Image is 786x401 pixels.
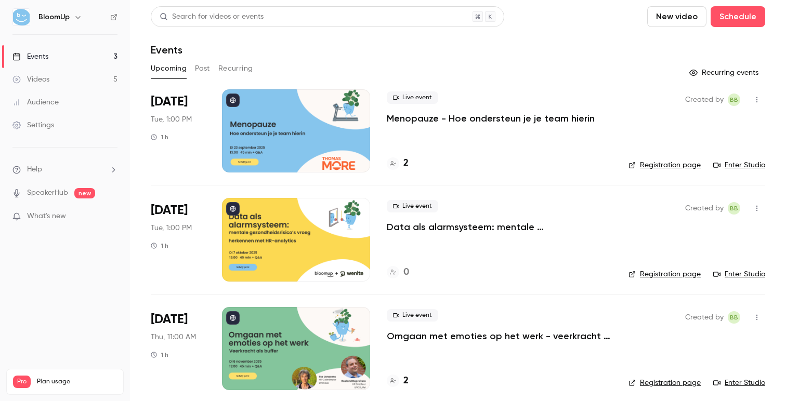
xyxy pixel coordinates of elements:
h6: BloomUp [38,12,70,22]
a: Registration page [628,269,701,279]
span: Created by [685,93,724,106]
div: Oct 7 Tue, 1:00 PM (Europe/Brussels) [151,198,205,281]
h4: 2 [403,374,409,388]
a: SpeakerHub [27,188,68,198]
h4: 2 [403,156,409,170]
span: Pro [13,376,31,388]
span: Live event [387,91,438,104]
span: new [74,188,95,198]
a: Enter Studio [713,378,765,388]
a: Omgaan met emoties op het werk - veerkracht als buffer [387,330,612,342]
h4: 0 [403,265,409,279]
span: [DATE] [151,311,188,328]
a: Registration page [628,378,701,388]
button: Upcoming [151,60,187,77]
span: Benjamin Bergers [728,93,740,106]
a: 2 [387,374,409,388]
span: Created by [685,311,724,324]
button: Recurring events [685,64,765,81]
span: Plan usage [37,378,117,386]
a: Data als alarmsysteem: mentale gezondheidsrisico’s vroeg herkennen met HR-analytics [387,221,612,233]
a: Menopauze - Hoe ondersteun je je team hierin [387,112,595,125]
button: New video [647,6,706,27]
a: 2 [387,156,409,170]
div: Events [12,51,48,62]
div: 1 h [151,351,168,359]
span: BB [730,93,738,106]
span: Tue, 1:00 PM [151,114,192,125]
div: 1 h [151,242,168,250]
li: help-dropdown-opener [12,164,117,175]
a: 0 [387,265,409,279]
span: Created by [685,202,724,215]
span: Help [27,164,42,175]
div: 1 h [151,133,168,141]
span: Benjamin Bergers [728,311,740,324]
h1: Events [151,44,182,56]
span: [DATE] [151,93,188,110]
div: Nov 6 Thu, 11:00 AM (Europe/Brussels) [151,307,205,390]
button: Schedule [711,6,765,27]
span: Live event [387,309,438,322]
img: BloomUp [13,9,30,25]
span: Tue, 1:00 PM [151,223,192,233]
a: Enter Studio [713,160,765,170]
a: Enter Studio [713,269,765,279]
span: Benjamin Bergers [728,202,740,215]
button: Recurring [218,60,253,77]
div: Audience [12,97,59,108]
span: BB [730,311,738,324]
span: What's new [27,211,66,222]
a: Registration page [628,160,701,170]
span: BB [730,202,738,215]
div: Videos [12,74,49,85]
span: [DATE] [151,202,188,219]
div: Search for videos or events [160,11,264,22]
div: Settings [12,120,54,130]
span: Live event [387,200,438,212]
div: Sep 23 Tue, 1:00 PM (Europe/Brussels) [151,89,205,172]
iframe: Noticeable Trigger [105,212,117,221]
button: Past [195,60,210,77]
span: Thu, 11:00 AM [151,332,196,342]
